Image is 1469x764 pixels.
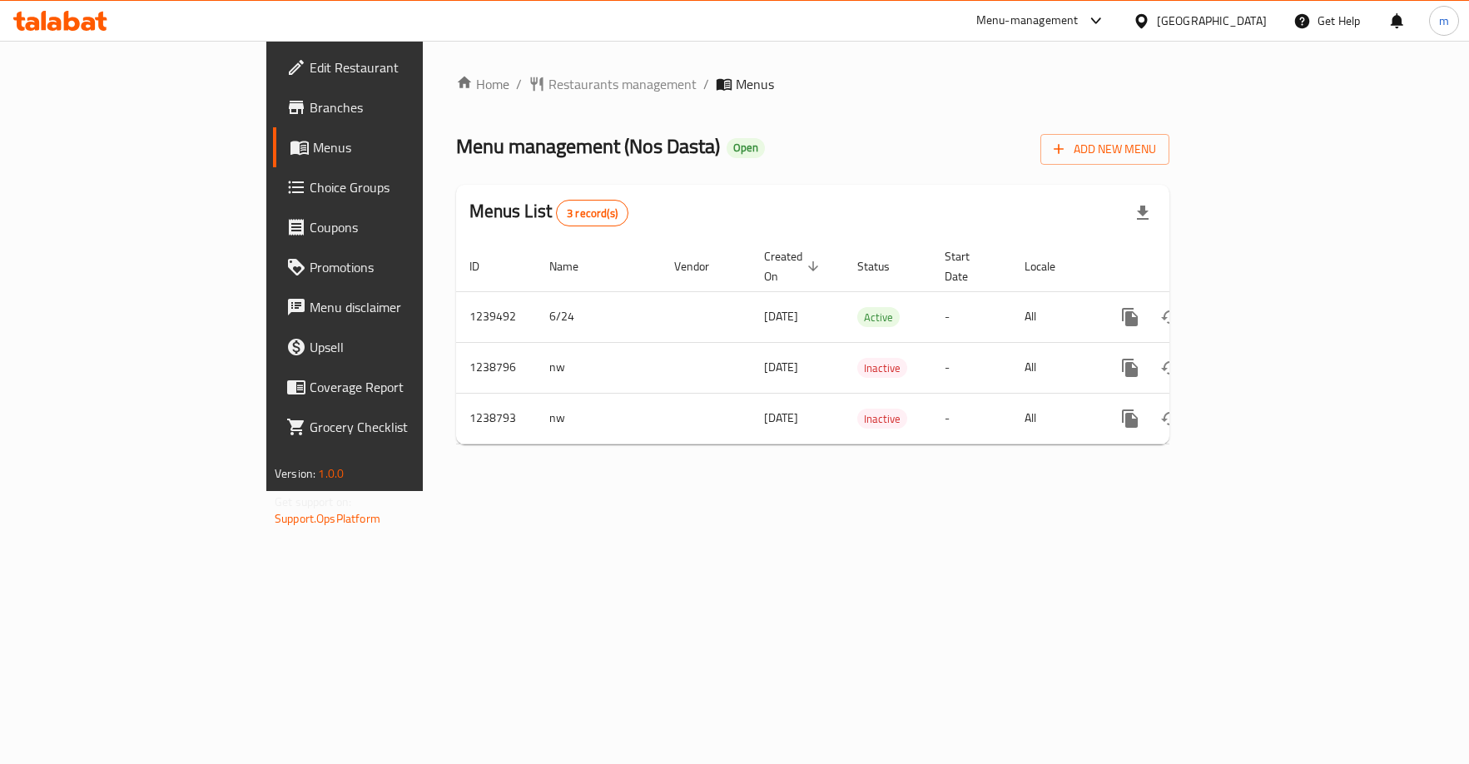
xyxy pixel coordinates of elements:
[857,359,907,378] span: Inactive
[273,247,512,287] a: Promotions
[469,256,501,276] span: ID
[456,74,1169,94] nav: breadcrumb
[1097,241,1283,292] th: Actions
[931,291,1011,342] td: -
[857,308,900,327] span: Active
[275,463,315,484] span: Version:
[1157,12,1267,30] div: [GEOGRAPHIC_DATA]
[516,74,522,94] li: /
[310,297,499,317] span: Menu disclaimer
[857,409,907,429] span: Inactive
[1025,256,1077,276] span: Locale
[273,87,512,127] a: Branches
[313,137,499,157] span: Menus
[857,409,907,429] div: Inactive
[764,407,798,429] span: [DATE]
[976,11,1079,31] div: Menu-management
[1150,348,1190,388] button: Change Status
[318,463,344,484] span: 1.0.0
[275,491,351,513] span: Get support on:
[945,246,991,286] span: Start Date
[764,305,798,327] span: [DATE]
[310,217,499,237] span: Coupons
[310,417,499,437] span: Grocery Checklist
[1054,139,1156,160] span: Add New Menu
[556,200,628,226] div: Total records count
[764,246,824,286] span: Created On
[273,207,512,247] a: Coupons
[857,358,907,378] div: Inactive
[273,407,512,447] a: Grocery Checklist
[549,256,600,276] span: Name
[273,47,512,87] a: Edit Restaurant
[548,74,697,94] span: Restaurants management
[310,177,499,197] span: Choice Groups
[456,241,1283,444] table: enhanced table
[727,141,765,155] span: Open
[736,74,774,94] span: Menus
[1439,12,1449,30] span: m
[536,393,661,444] td: nw
[674,256,731,276] span: Vendor
[764,356,798,378] span: [DATE]
[310,377,499,397] span: Coverage Report
[931,393,1011,444] td: -
[1123,193,1163,233] div: Export file
[1110,348,1150,388] button: more
[931,342,1011,393] td: -
[703,74,709,94] li: /
[456,127,720,165] span: Menu management ( Nos Dasta )
[469,199,628,226] h2: Menus List
[529,74,697,94] a: Restaurants management
[1011,342,1097,393] td: All
[273,367,512,407] a: Coverage Report
[1011,291,1097,342] td: All
[1110,399,1150,439] button: more
[1150,399,1190,439] button: Change Status
[1110,297,1150,337] button: more
[273,287,512,327] a: Menu disclaimer
[857,256,911,276] span: Status
[310,57,499,77] span: Edit Restaurant
[536,342,661,393] td: nw
[536,291,661,342] td: 6/24
[275,508,380,529] a: Support.OpsPlatform
[310,97,499,117] span: Branches
[1040,134,1169,165] button: Add New Menu
[310,337,499,357] span: Upsell
[310,257,499,277] span: Promotions
[857,307,900,327] div: Active
[273,127,512,167] a: Menus
[273,327,512,367] a: Upsell
[557,206,628,221] span: 3 record(s)
[273,167,512,207] a: Choice Groups
[727,138,765,158] div: Open
[1011,393,1097,444] td: All
[1150,297,1190,337] button: Change Status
